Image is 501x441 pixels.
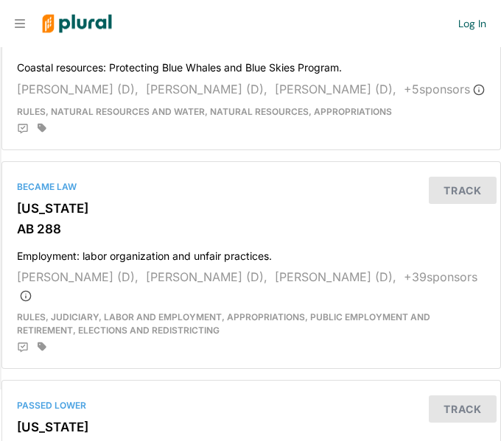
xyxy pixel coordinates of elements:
[17,180,486,194] div: Became Law
[275,269,396,284] span: [PERSON_NAME] (D),
[146,269,267,284] span: [PERSON_NAME] (D),
[17,201,486,216] h3: [US_STATE]
[275,82,396,96] span: [PERSON_NAME] (D),
[404,82,485,96] span: + 5 sponsor s
[17,106,392,117] span: Rules, Natural Resources and Water, Natural Resources, Appropriations
[17,420,486,434] h3: [US_STATE]
[17,269,139,284] span: [PERSON_NAME] (D),
[429,177,497,204] button: Track
[17,82,139,96] span: [PERSON_NAME] (D),
[429,395,497,423] button: Track
[38,123,46,133] div: Add tags
[38,342,46,352] div: Add tags
[17,311,430,336] span: Rules, Judiciary, Labor and Employment, Appropriations, Public Employment and Retirement, Electio...
[146,82,267,96] span: [PERSON_NAME] (D),
[17,54,486,74] h4: Coastal resources: Protecting Blue Whales and Blue Skies Program.
[17,243,486,263] h4: Employment: labor organization and unfair practices.
[17,222,486,236] h3: AB 288
[17,342,29,353] div: Add Position Statement
[17,399,486,412] div: Passed Lower
[17,123,29,135] div: Add Position Statement
[458,17,486,30] a: Log In
[31,1,123,47] img: Logo for Plural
